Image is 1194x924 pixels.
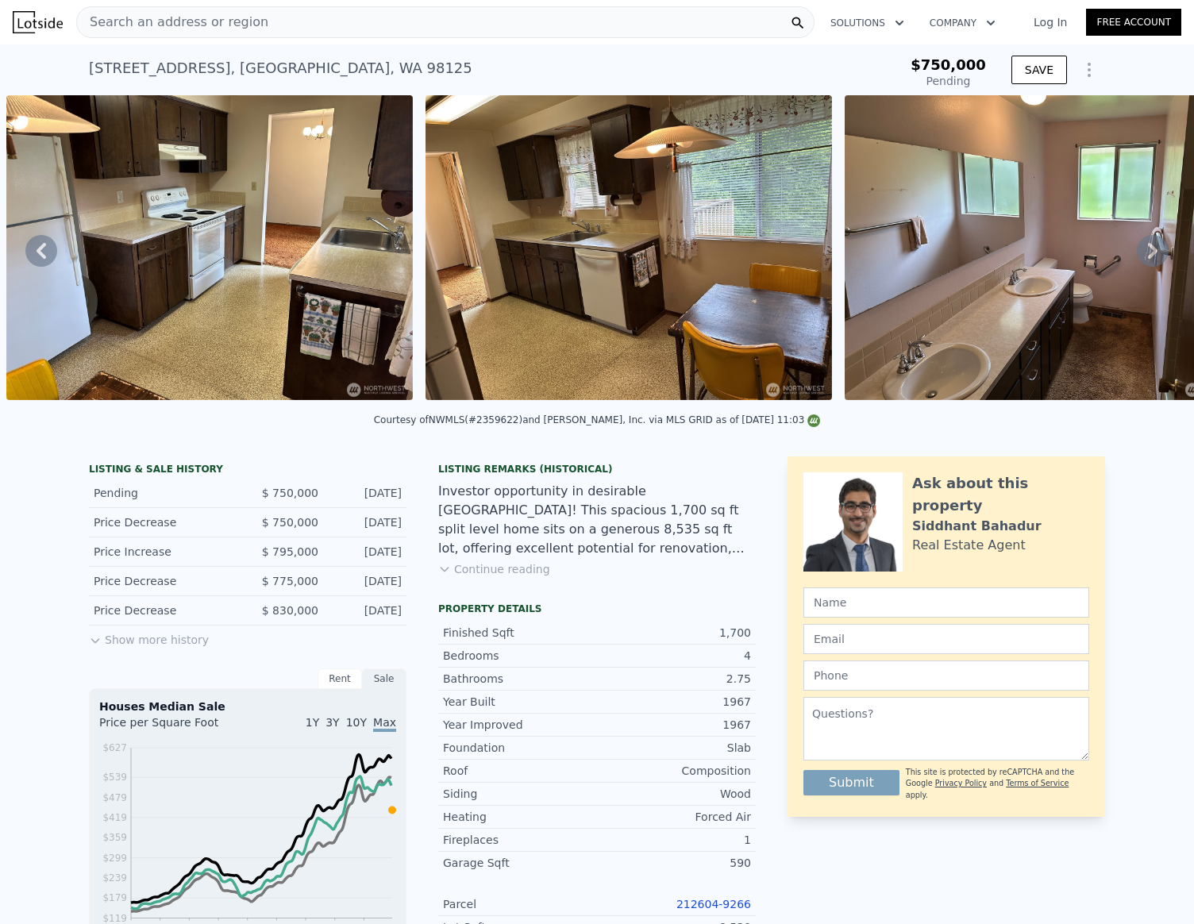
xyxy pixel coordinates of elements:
[443,896,597,912] div: Parcel
[438,482,756,558] div: Investor opportunity in desirable [GEOGRAPHIC_DATA]! This spacious 1,700 sq ft split level home s...
[443,671,597,687] div: Bathrooms
[597,763,751,779] div: Composition
[346,716,367,729] span: 10Y
[102,913,127,924] tspan: $119
[318,668,362,689] div: Rent
[102,812,127,823] tspan: $419
[438,603,756,615] div: Property details
[597,648,751,664] div: 4
[99,714,248,740] div: Price per Square Foot
[89,463,406,479] div: LISTING & SALE HISTORY
[443,694,597,710] div: Year Built
[597,832,751,848] div: 1
[597,786,751,802] div: Wood
[325,716,339,729] span: 3Y
[597,717,751,733] div: 1967
[597,625,751,641] div: 1,700
[362,668,406,689] div: Sale
[331,603,402,618] div: [DATE]
[102,872,127,884] tspan: $239
[102,853,127,864] tspan: $299
[803,770,899,795] button: Submit
[935,779,987,787] a: Privacy Policy
[1006,779,1069,787] a: Terms of Service
[262,575,318,587] span: $ 775,000
[262,487,318,499] span: $ 750,000
[1015,14,1086,30] a: Log In
[912,517,1042,536] div: Siddhant Bahadur
[443,625,597,641] div: Finished Sqft
[443,740,597,756] div: Foundation
[911,73,986,89] div: Pending
[676,898,751,911] a: 212604-9266
[1086,9,1181,36] a: Free Account
[438,463,756,475] div: Listing Remarks (Historical)
[443,717,597,733] div: Year Improved
[94,544,235,560] div: Price Increase
[94,514,235,530] div: Price Decrease
[912,536,1026,555] div: Real Estate Agent
[443,809,597,825] div: Heating
[331,573,402,589] div: [DATE]
[374,414,821,425] div: Courtesy of NWMLS (#2359622) and [PERSON_NAME], Inc. via MLS GRID as of [DATE] 11:03
[912,472,1089,517] div: Ask about this property
[438,561,550,577] button: Continue reading
[94,573,235,589] div: Price Decrease
[89,57,472,79] div: [STREET_ADDRESS] , [GEOGRAPHIC_DATA] , WA 98125
[1073,54,1105,86] button: Show Options
[102,742,127,753] tspan: $627
[917,9,1008,37] button: Company
[102,772,127,783] tspan: $539
[807,414,820,427] img: NWMLS Logo
[331,485,402,501] div: [DATE]
[262,604,318,617] span: $ 830,000
[906,767,1089,801] div: This site is protected by reCAPTCHA and the Google and apply.
[597,694,751,710] div: 1967
[77,13,268,32] span: Search an address or region
[443,786,597,802] div: Siding
[99,699,396,714] div: Houses Median Sale
[597,740,751,756] div: Slab
[597,855,751,871] div: 590
[102,832,127,843] tspan: $359
[818,9,917,37] button: Solutions
[89,626,209,648] button: Show more history
[262,516,318,529] span: $ 750,000
[102,792,127,803] tspan: $479
[803,587,1089,618] input: Name
[102,892,127,903] tspan: $179
[443,763,597,779] div: Roof
[262,545,318,558] span: $ 795,000
[803,624,1089,654] input: Email
[94,603,235,618] div: Price Decrease
[1011,56,1067,84] button: SAVE
[6,95,413,400] img: Sale: 149613554 Parcel: 98253240
[13,11,63,33] img: Lotside
[911,56,986,73] span: $750,000
[373,716,396,732] span: Max
[426,95,832,400] img: Sale: 149613554 Parcel: 98253240
[443,832,597,848] div: Fireplaces
[443,648,597,664] div: Bedrooms
[331,514,402,530] div: [DATE]
[597,809,751,825] div: Forced Air
[94,485,235,501] div: Pending
[597,671,751,687] div: 2.75
[331,544,402,560] div: [DATE]
[443,855,597,871] div: Garage Sqft
[803,660,1089,691] input: Phone
[306,716,319,729] span: 1Y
